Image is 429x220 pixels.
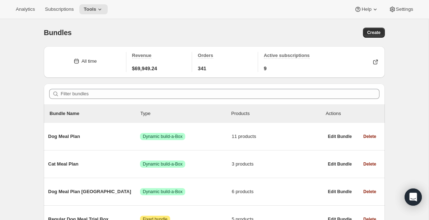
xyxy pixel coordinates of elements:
span: Dynamic build-a-Box [143,161,183,167]
span: Orders [198,53,213,58]
span: Settings [396,6,413,12]
span: $69,949.24 [132,65,157,72]
button: Settings [384,4,418,14]
span: Dynamic build-a-Box [143,189,183,195]
span: Dog Meal Plan [48,133,140,140]
button: Tools [79,4,108,14]
div: Open Intercom Messenger [405,188,422,206]
span: Tools [84,6,96,12]
span: 341 [198,65,206,72]
button: Edit Bundle [323,187,356,197]
button: Delete [359,187,381,197]
div: Products [231,110,322,117]
span: Dynamic build-a-Box [143,134,183,139]
span: Delete [363,134,376,139]
span: Edit Bundle [328,134,352,139]
span: Subscriptions [45,6,74,12]
span: Edit Bundle [328,189,352,195]
span: Dog Meal Plan [GEOGRAPHIC_DATA] [48,188,140,195]
span: Delete [363,161,376,167]
span: Create [367,30,381,35]
span: Help [362,6,371,12]
div: Type [140,110,231,117]
button: Create [363,28,385,38]
span: Active subscriptions [264,53,310,58]
button: Delete [359,131,381,142]
button: Edit Bundle [323,131,356,142]
span: Edit Bundle [328,161,352,167]
button: Delete [359,159,381,169]
button: Analytics [11,4,39,14]
span: 6 products [232,188,324,195]
button: Subscriptions [41,4,78,14]
span: Revenue [132,53,151,58]
div: Actions [326,110,379,117]
span: Delete [363,189,376,195]
button: Edit Bundle [323,159,356,169]
button: Help [350,4,383,14]
span: 11 products [232,133,324,140]
div: All time [81,58,97,65]
span: 3 products [232,161,324,168]
p: Bundle Name [50,110,140,117]
span: Cat Meal Plan [48,161,140,168]
span: Analytics [16,6,35,12]
input: Filter bundles [61,89,379,99]
span: 9 [264,65,267,72]
span: Bundles [44,29,72,37]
